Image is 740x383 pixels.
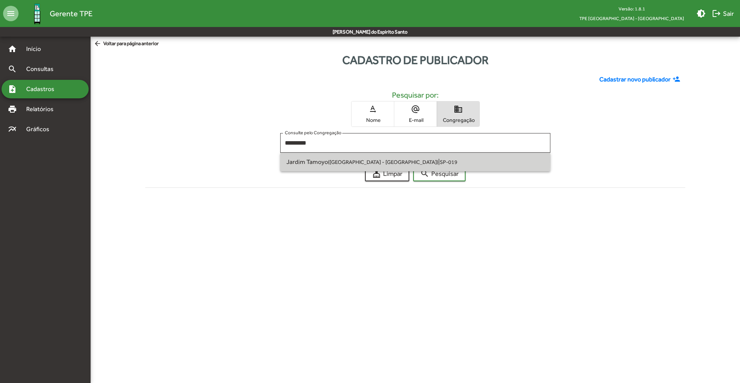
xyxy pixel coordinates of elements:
mat-icon: home [8,44,17,54]
mat-icon: note_add [8,84,17,94]
img: Logo [25,1,50,26]
mat-icon: multiline_chart [8,125,17,134]
button: Pesquisar [413,166,466,181]
span: Congregação [439,116,478,123]
span: Gerente TPE [50,7,92,20]
div: Versão: 1.8.1 [573,4,690,13]
span: Sair [712,7,734,20]
span: | [286,153,544,171]
button: Limpar [365,166,409,181]
span: E-mail [396,116,435,123]
small: ([GEOGRAPHIC_DATA] - [GEOGRAPHIC_DATA]) [328,159,438,165]
button: Sair [709,7,737,20]
mat-icon: print [8,105,17,114]
span: Cadastrar novo publicador [599,75,671,84]
mat-icon: menu [3,6,18,21]
mat-icon: brightness_medium [696,9,706,18]
h5: Pesquisar por: [151,90,679,100]
button: E-mail [394,101,437,127]
span: Cadastros [22,84,64,94]
div: Cadastro de publicador [91,51,740,69]
span: Pesquisar [420,167,459,181]
mat-icon: person_add [673,75,682,84]
span: Início [22,44,52,54]
span: Nome [353,116,392,123]
mat-icon: alternate_email [411,105,420,114]
span: Gráficos [22,125,60,134]
span: Consultas [22,64,64,74]
a: Gerente TPE [18,1,92,26]
mat-icon: search [8,64,17,74]
button: Nome [351,101,394,127]
mat-icon: cleaning_services [372,169,381,178]
button: Congregação [437,101,479,127]
mat-icon: domain [454,105,463,114]
mat-icon: logout [712,9,721,18]
small: SP-019 [440,159,457,165]
span: Relatórios [22,105,64,114]
mat-icon: search [420,169,429,178]
span: TPE [GEOGRAPHIC_DATA] - [GEOGRAPHIC_DATA] [573,13,690,23]
span: Jardim Tamoyo [286,158,438,165]
mat-icon: arrow_back [94,40,103,48]
span: Limpar [372,167,402,181]
span: Voltar para página anterior [94,40,159,48]
mat-icon: text_rotation_none [368,105,377,114]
